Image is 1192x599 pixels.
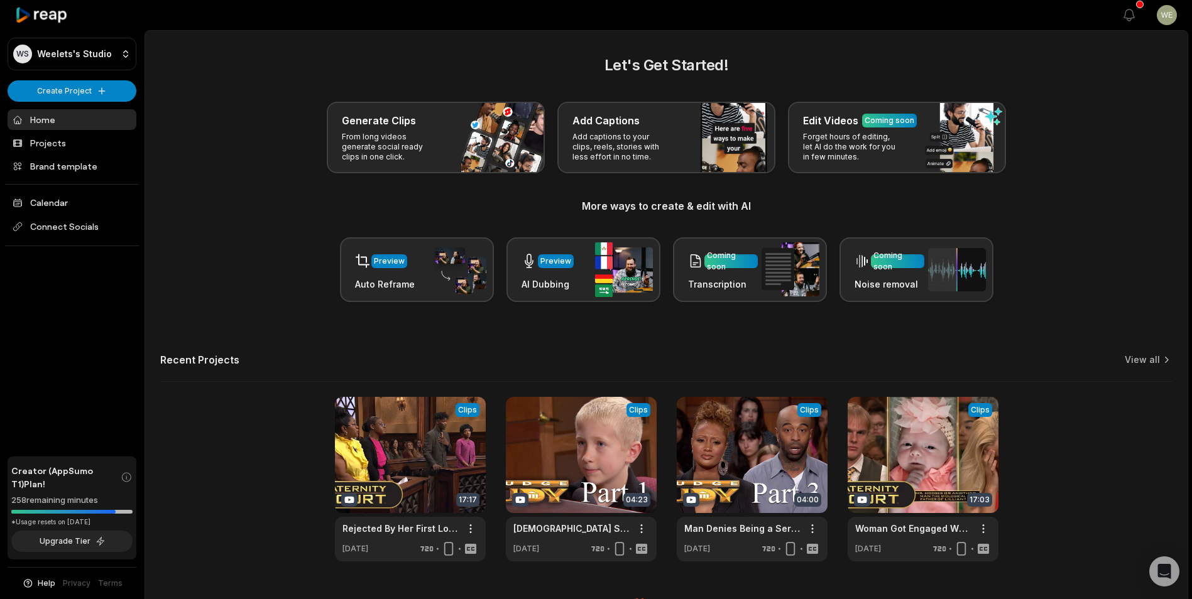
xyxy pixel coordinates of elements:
[855,522,971,535] a: Woman Got Engaged While Married To Another Man (Full Episode) | Paternity Court
[11,531,133,552] button: Upgrade Tier
[540,256,571,267] div: Preview
[37,48,112,60] p: Weelets's Studio
[803,113,858,128] h3: Edit Videos
[374,256,405,267] div: Preview
[595,242,653,297] img: ai_dubbing.png
[342,522,458,535] a: Rejected By Her First Love (Full Episode) | Paternity Court
[572,113,640,128] h3: Add Captions
[98,578,123,589] a: Terms
[342,113,416,128] h3: Generate Clips
[572,132,670,162] p: Add captions to your clips, reels, stories with less effort in no time.
[160,353,239,366] h2: Recent Projects
[355,278,415,291] h3: Auto Reframe
[11,517,133,527] div: *Usage resets on [DATE]
[11,494,133,507] div: 258 remaining minutes
[8,156,136,176] a: Brand template
[1125,353,1160,366] a: View all
[63,578,90,589] a: Privacy
[855,278,924,291] h3: Noise removal
[160,198,1173,213] h3: More ways to create & edit with AI
[684,522,800,535] a: Man Denies Being a Serial Thief | Part 3
[762,242,819,296] img: transcription.png
[8,109,136,130] a: Home
[342,132,439,162] p: From long videos generate social ready clips in one click.
[8,215,136,238] span: Connect Socials
[1149,556,1179,586] div: Open Intercom Messenger
[8,192,136,213] a: Calendar
[8,80,136,102] button: Create Project
[522,278,574,291] h3: AI Dubbing
[803,132,900,162] p: Forget hours of editing, let AI do the work for you in few minutes.
[688,278,758,291] h3: Transcription
[873,250,922,273] div: Coming soon
[928,248,986,291] img: noise_removal.png
[22,578,55,589] button: Help
[513,522,629,535] a: [DEMOGRAPHIC_DATA] Suffered [MEDICAL_DATA] | Part 1
[707,250,755,273] div: Coming soon
[13,45,32,63] div: WS
[11,464,121,490] span: Creator (AppSumo T1) Plan!
[8,132,136,153] a: Projects
[865,115,914,126] div: Coming soon
[429,246,486,294] img: auto_reframe.png
[160,54,1173,77] h2: Let's Get Started!
[38,578,55,589] span: Help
